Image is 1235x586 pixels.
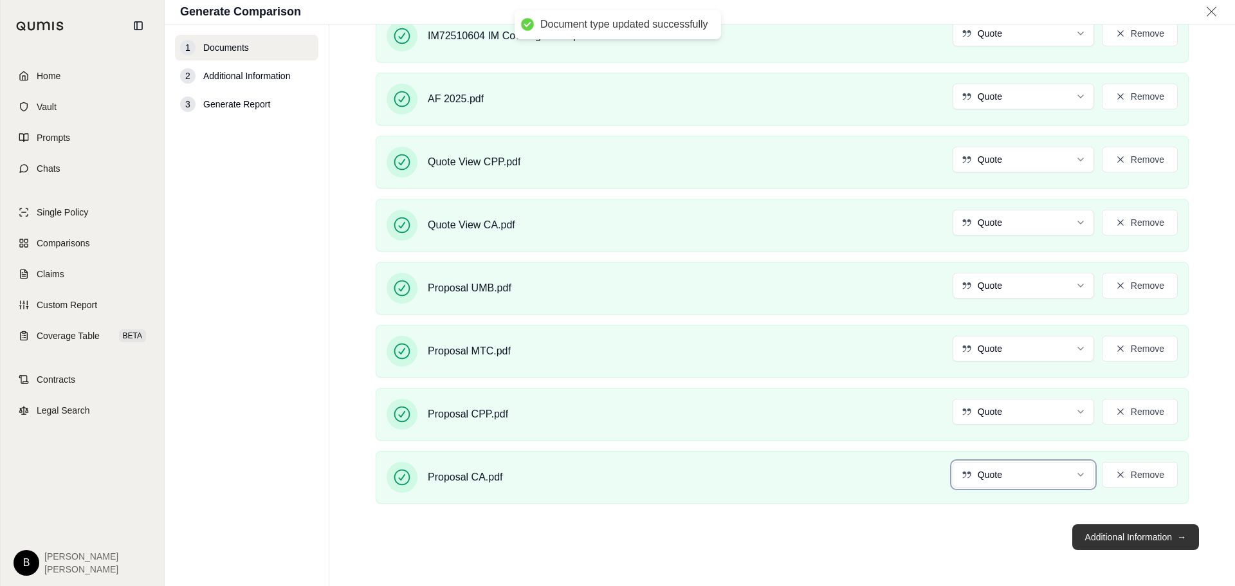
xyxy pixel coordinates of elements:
[1102,399,1178,425] button: Remove
[1102,336,1178,362] button: Remove
[37,69,60,82] span: Home
[1177,531,1186,544] span: →
[8,396,156,425] a: Legal Search
[428,154,520,170] span: Quote View CPP.pdf
[37,100,57,113] span: Vault
[8,124,156,152] a: Prompts
[540,18,708,32] div: Document type updated successfully
[1072,524,1199,550] button: Additional Information→
[180,3,301,21] h1: Generate Comparison
[14,550,39,576] div: B
[37,162,60,175] span: Chats
[1102,84,1178,109] button: Remove
[119,329,146,342] span: BETA
[8,62,156,90] a: Home
[1102,147,1178,172] button: Remove
[8,229,156,257] a: Comparisons
[180,68,196,84] div: 2
[428,217,515,233] span: Quote View CA.pdf
[37,329,100,342] span: Coverage Table
[428,280,511,296] span: Proposal UMB.pdf
[8,260,156,288] a: Claims
[203,69,290,82] span: Additional Information
[37,298,97,311] span: Custom Report
[16,21,64,31] img: Qumis Logo
[8,198,156,226] a: Single Policy
[203,98,270,111] span: Generate Report
[1102,210,1178,235] button: Remove
[37,206,88,219] span: Single Policy
[428,407,508,422] span: Proposal CPP.pdf
[37,268,64,280] span: Claims
[37,131,70,144] span: Prompts
[1102,462,1178,488] button: Remove
[8,322,156,350] a: Coverage TableBETA
[428,343,511,359] span: Proposal MTC.pdf
[180,96,196,112] div: 3
[8,93,156,121] a: Vault
[44,550,118,563] span: [PERSON_NAME]
[128,15,149,36] button: Collapse sidebar
[37,373,75,386] span: Contracts
[1102,21,1178,46] button: Remove
[180,40,196,55] div: 1
[203,41,249,54] span: Documents
[8,154,156,183] a: Chats
[1102,273,1178,298] button: Remove
[428,91,484,107] span: AF 2025.pdf
[37,237,89,250] span: Comparisons
[8,291,156,319] a: Custom Report
[44,563,118,576] span: [PERSON_NAME]
[8,365,156,394] a: Contracts
[428,28,587,44] span: IM72510604 IM Coverage form.pdf
[37,404,90,417] span: Legal Search
[428,470,503,485] span: Proposal CA.pdf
